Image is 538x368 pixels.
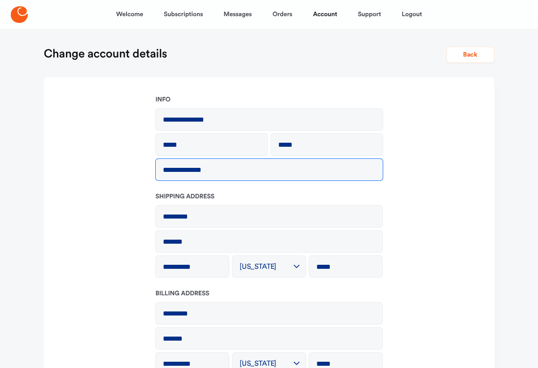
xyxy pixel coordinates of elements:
[446,47,494,63] button: Back
[358,4,381,25] a: Support
[156,289,383,298] h2: Billing address
[156,192,383,201] h2: Shipping address
[272,4,292,25] a: Orders
[223,4,252,25] a: Messages
[44,47,167,61] h1: Change account details
[116,4,143,25] a: Welcome
[402,4,422,25] a: Logout
[156,95,383,104] h2: Info
[164,4,203,25] a: Subscriptions
[313,4,337,25] a: Account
